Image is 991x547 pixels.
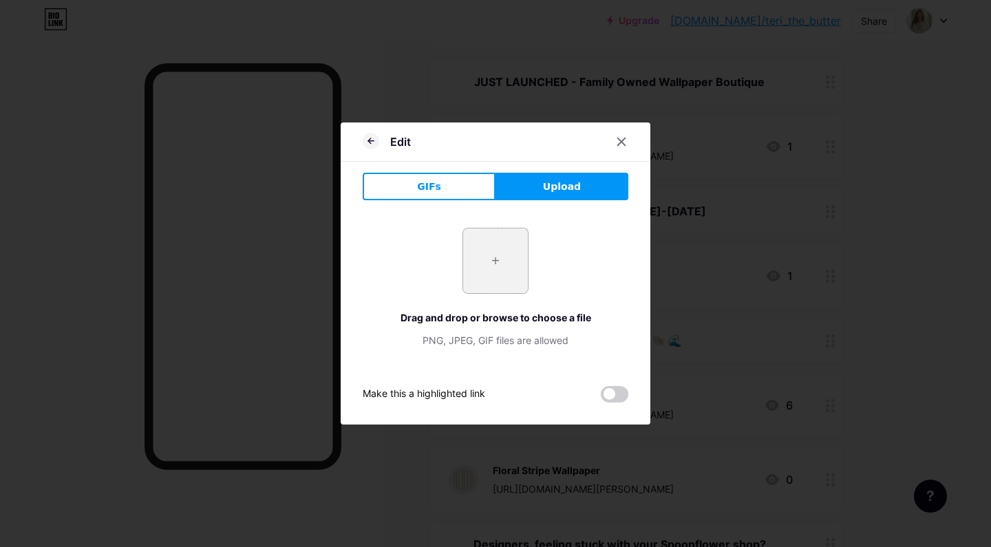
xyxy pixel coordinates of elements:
[495,173,628,200] button: Upload
[417,180,441,194] span: GIFs
[363,173,495,200] button: GIFs
[363,386,485,403] div: Make this a highlighted link
[363,333,628,347] div: PNG, JPEG, GIF files are allowed
[390,133,411,150] div: Edit
[543,180,581,194] span: Upload
[363,310,628,325] div: Drag and drop or browse to choose a file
